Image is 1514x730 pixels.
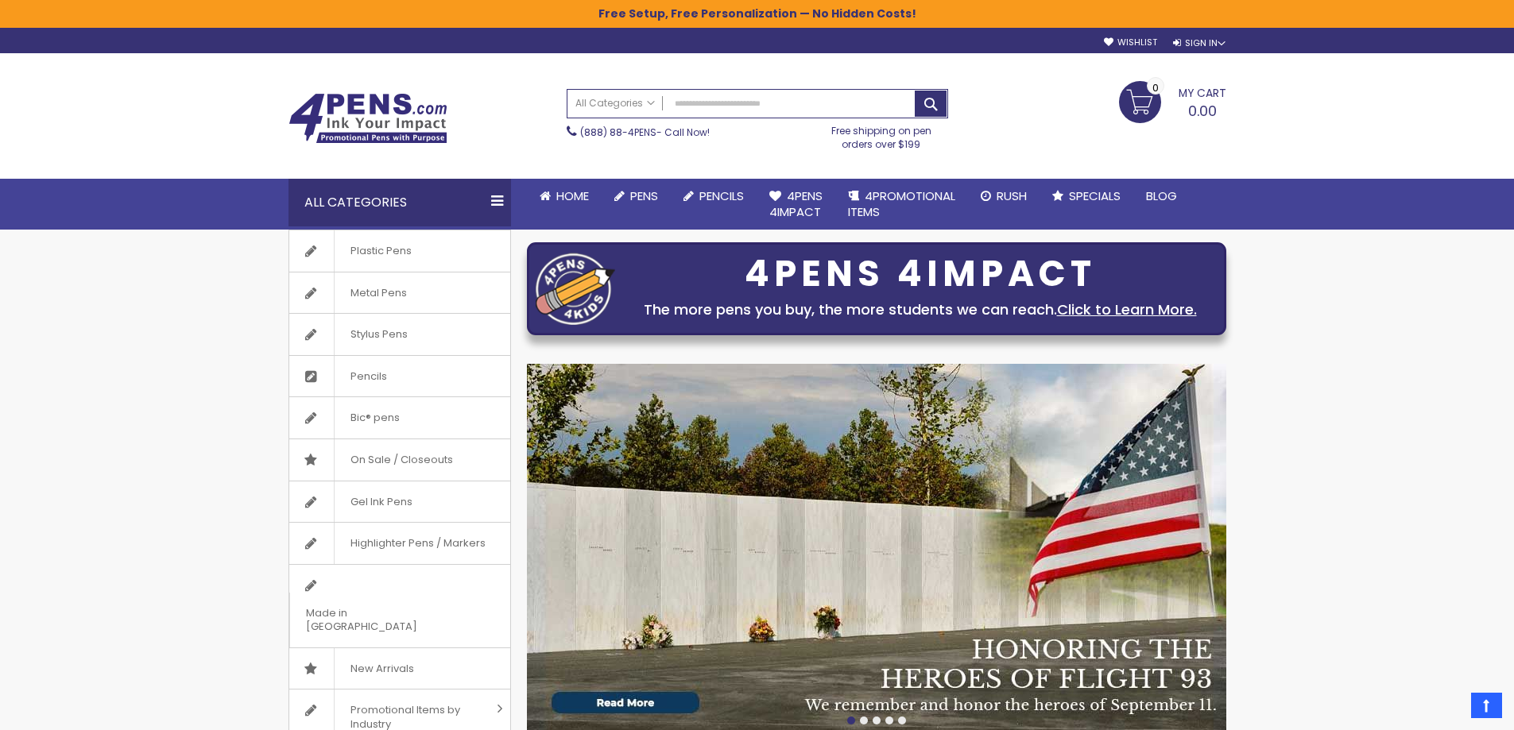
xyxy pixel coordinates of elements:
span: Plastic Pens [334,230,428,272]
a: Made in [GEOGRAPHIC_DATA] [289,565,510,647]
a: Wishlist [1104,37,1157,48]
a: Top [1471,693,1502,718]
span: Home [556,187,589,204]
a: Stylus Pens [289,314,510,355]
a: Blog [1133,179,1190,214]
a: Highlighter Pens / Markers [289,523,510,564]
img: 4Pens Custom Pens and Promotional Products [288,93,447,144]
a: Rush [968,179,1040,214]
span: Pencils [334,356,403,397]
span: On Sale / Closeouts [334,439,469,481]
a: Gel Ink Pens [289,481,510,523]
span: Made in [GEOGRAPHIC_DATA] [289,593,470,647]
a: All Categories [567,90,663,116]
a: Pens [602,179,671,214]
span: New Arrivals [334,648,430,689]
a: Specials [1040,179,1133,214]
a: (888) 88-4PENS [580,126,656,139]
span: 4Pens 4impact [769,187,823,220]
a: 4PROMOTIONALITEMS [835,179,968,230]
span: Pencils [699,187,744,204]
div: All Categories [288,179,511,226]
span: All Categories [575,97,655,110]
span: Gel Ink Pens [334,481,428,523]
span: - Call Now! [580,126,710,139]
div: Free shipping on pen orders over $199 [815,118,948,150]
span: 0.00 [1188,101,1217,121]
img: four_pen_logo.png [536,253,615,325]
div: 4PENS 4IMPACT [623,257,1218,291]
span: Highlighter Pens / Markers [334,523,501,564]
a: Home [527,179,602,214]
span: Blog [1146,187,1177,204]
a: Metal Pens [289,272,510,314]
span: Pens [630,187,658,204]
span: Rush [997,187,1027,204]
a: 4Pens4impact [757,179,835,230]
a: On Sale / Closeouts [289,439,510,481]
a: Bic® pens [289,397,510,438]
a: Pencils [289,356,510,397]
a: New Arrivals [289,648,510,689]
div: Sign In [1173,37,1226,49]
a: Plastic Pens [289,230,510,272]
span: Bic® pens [334,397,416,438]
a: Click to Learn More. [1057,299,1197,319]
span: 4PROMOTIONAL ITEMS [848,187,955,220]
span: Metal Pens [334,272,423,314]
a: Pencils [671,179,757,214]
span: Specials [1069,187,1121,204]
span: 0 [1152,80,1159,95]
a: 0.00 0 [1119,81,1226,121]
div: The more pens you buy, the more students we can reach. [623,299,1218,321]
span: Stylus Pens [334,314,424,355]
